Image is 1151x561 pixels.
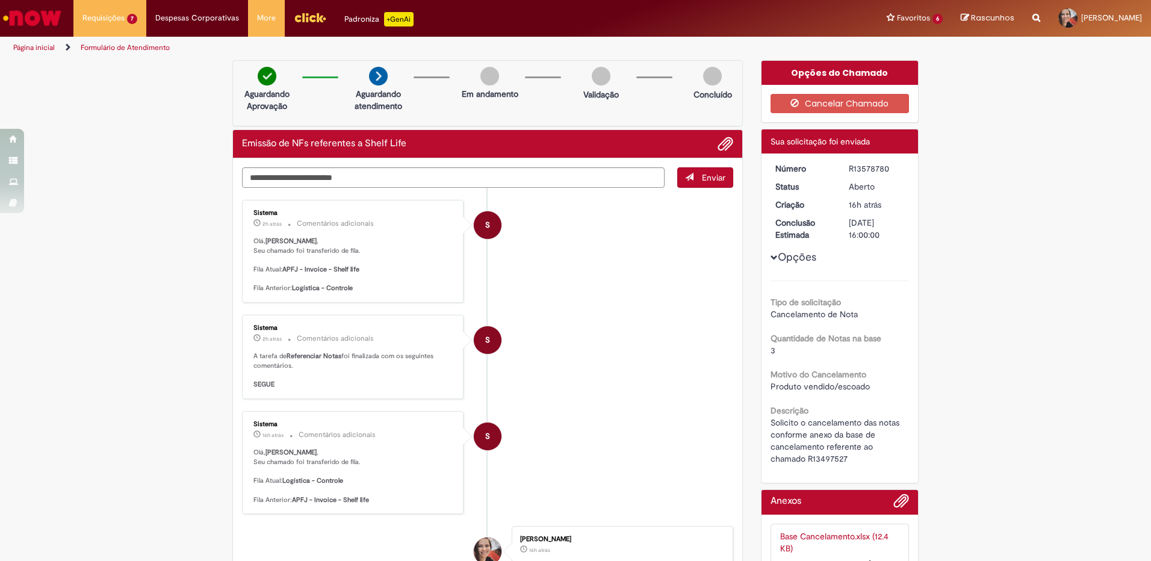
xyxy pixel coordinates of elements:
[702,172,725,183] span: Enviar
[849,199,881,210] time: 29/09/2025 18:04:31
[265,237,317,246] b: [PERSON_NAME]
[299,430,376,440] small: Comentários adicionais
[849,217,905,241] div: [DATE] 16:00:00
[292,495,369,504] b: APFJ - Invoice - Shelf life
[262,220,282,228] span: 2h atrás
[485,326,490,355] span: S
[257,12,276,24] span: More
[771,94,910,113] button: Cancelar Chamado
[771,496,801,507] h2: Anexos
[485,422,490,451] span: S
[766,163,840,175] dt: Número
[253,324,454,332] div: Sistema
[238,88,296,112] p: Aguardando Aprovação
[932,14,943,24] span: 6
[771,345,775,356] span: 3
[253,421,454,428] div: Sistema
[480,67,499,85] img: img-circle-grey.png
[265,448,317,457] b: [PERSON_NAME]
[1081,13,1142,23] span: [PERSON_NAME]
[766,199,840,211] dt: Criação
[677,167,733,188] button: Enviar
[771,369,866,380] b: Motivo do Cancelamento
[771,136,870,147] span: Sua solicitação foi enviada
[262,335,282,342] span: 2h atrás
[485,211,490,240] span: S
[849,163,905,175] div: R13578780
[893,493,909,515] button: Adicionar anexos
[384,12,414,26] p: +GenAi
[294,8,326,26] img: click_logo_yellow_360x200.png
[81,43,170,52] a: Formulário de Atendimento
[762,61,919,85] div: Opções do Chamado
[369,67,388,85] img: arrow-next.png
[253,352,454,389] p: A tarefa de foi finalizada com os seguintes comentários.
[82,12,125,24] span: Requisições
[242,167,665,188] textarea: Digite sua mensagem aqui...
[262,335,282,342] time: 30/09/2025 07:55:04
[253,237,454,293] p: Olá, , Seu chamado foi transferido de fila. Fila Atual: Fila Anterior:
[703,67,722,85] img: img-circle-grey.png
[971,12,1014,23] span: Rascunhos
[771,381,870,392] span: Produto vendido/escoado
[297,219,374,229] small: Comentários adicionais
[253,448,454,504] p: Olá, , Seu chamado foi transferido de fila. Fila Atual: Fila Anterior:
[282,476,343,485] b: Logística - Controle
[780,531,889,554] a: Base Cancelamento.xlsx (12.4 KB)
[344,12,414,26] div: Padroniza
[718,136,733,152] button: Adicionar anexos
[127,14,137,24] span: 7
[529,547,550,554] time: 29/09/2025 18:04:30
[849,199,881,210] span: 16h atrás
[766,181,840,193] dt: Status
[287,352,341,361] b: Referenciar Notas
[897,12,930,24] span: Favoritos
[849,181,905,193] div: Aberto
[13,43,55,52] a: Página inicial
[849,199,905,211] div: 29/09/2025 18:04:31
[529,547,550,554] span: 16h atrás
[474,423,501,450] div: System
[766,217,840,241] dt: Conclusão Estimada
[282,265,359,274] b: APFJ - Invoice - Shelf life
[9,37,759,59] ul: Trilhas de página
[961,13,1014,24] a: Rascunhos
[771,405,808,416] b: Descrição
[592,67,610,85] img: img-circle-grey.png
[771,333,881,344] b: Quantidade de Notas na base
[262,220,282,228] time: 30/09/2025 07:55:07
[693,88,732,101] p: Concluído
[242,138,406,149] h2: Emissão de NFs referentes a Shelf Life Histórico de tíquete
[583,88,619,101] p: Validação
[258,67,276,85] img: check-circle-green.png
[771,309,858,320] span: Cancelamento de Nota
[771,417,902,464] span: Solicito o cancelamento das notas conforme anexo da base de cancelamento referente ao chamado R13...
[349,88,408,112] p: Aguardando atendimento
[1,6,63,30] img: ServiceNow
[474,211,501,239] div: System
[297,333,374,344] small: Comentários adicionais
[462,88,518,100] p: Em andamento
[474,326,501,354] div: System
[520,536,721,543] div: [PERSON_NAME]
[292,284,353,293] b: Logística - Controle
[155,12,239,24] span: Despesas Corporativas
[253,209,454,217] div: Sistema
[262,432,284,439] span: 16h atrás
[253,380,275,389] b: SEGUE
[771,297,841,308] b: Tipo de solicitação
[262,432,284,439] time: 29/09/2025 18:04:37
